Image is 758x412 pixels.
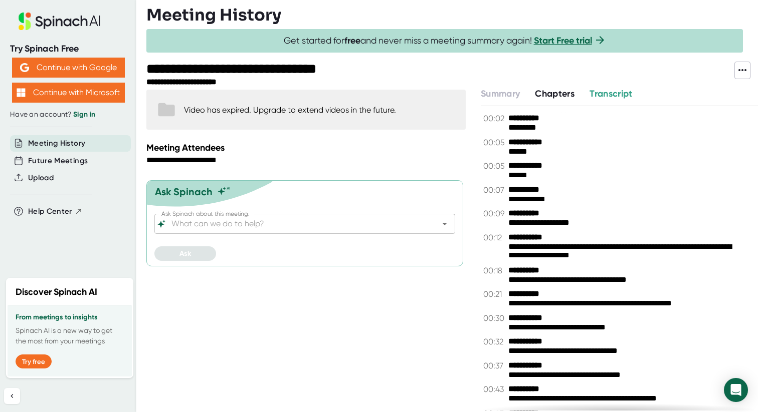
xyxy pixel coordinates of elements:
button: Collapse sidebar [4,388,20,404]
button: Chapters [535,87,575,101]
button: Continue with Google [12,58,125,78]
button: Continue with Microsoft [12,83,125,103]
a: Sign in [73,110,95,119]
button: Upload [28,172,54,184]
span: Ask [179,249,191,258]
span: 00:21 [483,289,506,299]
span: 00:32 [483,337,506,346]
div: Try Spinach Free [10,43,126,55]
span: Transcript [590,88,633,99]
button: Transcript [590,87,633,101]
img: Aehbyd4JwY73AAAAAElFTkSuQmCC [20,63,29,72]
span: 00:05 [483,138,506,147]
h2: Discover Spinach AI [16,285,97,299]
a: Start Free trial [534,35,592,46]
div: Meeting Attendees [146,142,468,153]
button: Help Center [28,206,83,217]
h3: From meetings to insights [16,313,124,321]
span: 00:07 [483,185,506,195]
span: 00:43 [483,384,506,394]
span: Help Center [28,206,72,217]
div: Video has expired. Upgrade to extend videos in the future. [184,105,396,115]
div: Ask Spinach [155,186,213,198]
span: 00:37 [483,361,506,370]
input: What can we do to help? [169,217,423,231]
div: Open Intercom Messenger [724,378,748,402]
b: free [344,35,360,46]
button: Open [438,217,452,231]
button: Future Meetings [28,155,88,167]
button: Summary [481,87,520,101]
span: 00:05 [483,161,506,171]
span: 00:02 [483,114,506,123]
button: Ask [154,246,216,261]
button: Meeting History [28,138,85,149]
span: Chapters [535,88,575,99]
button: Try free [16,354,52,368]
span: 00:09 [483,209,506,218]
p: Spinach AI is a new way to get the most from your meetings [16,325,124,346]
span: Summary [481,88,520,99]
span: 00:18 [483,266,506,275]
span: 00:30 [483,313,506,323]
span: 00:12 [483,233,506,242]
h3: Meeting History [146,6,281,25]
div: Have an account? [10,110,126,119]
span: Get started for and never miss a meeting summary again! [284,35,606,47]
